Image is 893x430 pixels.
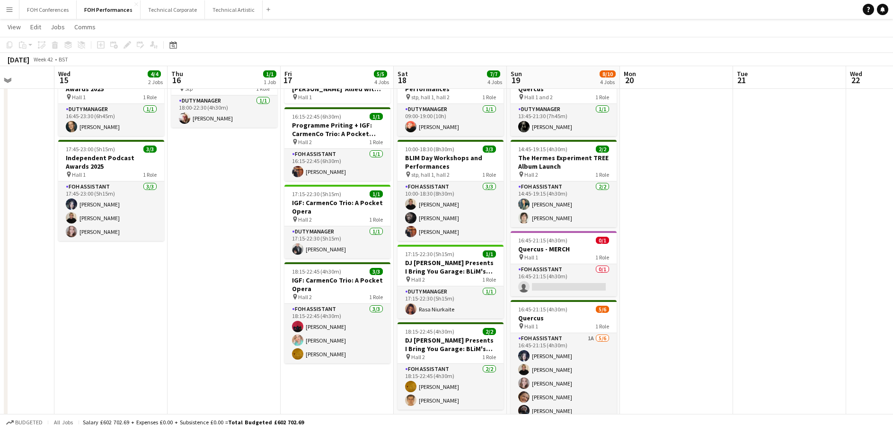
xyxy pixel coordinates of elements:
span: View [8,23,21,31]
span: Total Budgeted £602 702.69 [228,419,304,426]
button: Technical Corporate [141,0,205,19]
div: BST [59,56,68,63]
div: Salary £602 702.69 + Expenses £0.00 + Subsistence £0.00 = [83,419,304,426]
span: Comms [74,23,96,31]
span: All jobs [52,419,75,426]
button: Budgeted [5,417,44,428]
span: Jobs [51,23,65,31]
span: Budgeted [15,419,43,426]
a: Comms [71,21,99,33]
button: FOH Performances [77,0,141,19]
a: View [4,21,25,33]
div: [DATE] [8,55,29,64]
span: Edit [30,23,41,31]
button: FOH Conferences [19,0,77,19]
a: Edit [27,21,45,33]
span: Week 42 [31,56,55,63]
button: Technical Artistic [205,0,263,19]
a: Jobs [47,21,69,33]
